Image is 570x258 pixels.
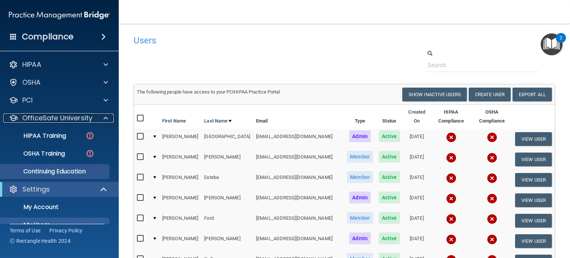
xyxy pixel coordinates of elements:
[5,168,106,175] p: Continuing Education
[201,190,253,210] td: [PERSON_NAME]
[512,88,552,101] a: Export All
[22,96,33,105] p: PCI
[22,185,50,194] p: Settings
[201,129,253,149] td: [GEOGRAPHIC_DATA]
[5,132,66,140] p: HIPAA Training
[22,32,73,42] h4: Compliance
[349,130,371,142] span: Admin
[427,58,538,72] input: Search
[201,149,253,170] td: [PERSON_NAME]
[406,108,428,125] a: Created On
[162,117,186,125] a: First Name
[5,203,106,211] p: My Account
[22,60,41,69] p: HIPAA
[159,149,201,170] td: [PERSON_NAME]
[347,212,373,224] span: Member
[472,105,512,129] th: OSHA Compliance
[347,171,373,183] span: Member
[9,185,108,194] a: Settings
[541,33,563,55] button: Open Resource Center, 2 new notifications
[9,96,108,105] a: PCI
[201,231,253,251] td: [PERSON_NAME]
[159,231,201,251] td: [PERSON_NAME]
[446,234,456,245] img: cross.ca9f0e7f.svg
[253,210,344,231] td: [EMAIL_ADDRESS][DOMAIN_NAME]
[430,105,472,129] th: HIPAA Compliance
[446,173,456,183] img: cross.ca9f0e7f.svg
[515,173,552,187] button: View User
[403,210,431,231] td: [DATE]
[253,190,344,210] td: [EMAIL_ADDRESS][DOMAIN_NAME]
[379,192,400,203] span: Active
[446,193,456,204] img: cross.ca9f0e7f.svg
[22,114,92,123] p: OfficeSafe University
[379,130,400,142] span: Active
[9,60,108,69] a: HIPAA
[403,149,431,170] td: [DATE]
[403,129,431,149] td: [DATE]
[10,237,71,245] span: Ⓒ Rectangle Health 2024
[446,132,456,143] img: cross.ca9f0e7f.svg
[487,173,497,183] img: cross.ca9f0e7f.svg
[10,227,40,234] a: Terms of Use
[22,78,41,87] p: OSHA
[159,129,201,149] td: [PERSON_NAME]
[349,192,371,203] span: Admin
[85,149,95,158] img: danger-circle.6113f641.png
[134,36,375,45] h4: Users
[344,105,376,129] th: Type
[379,212,400,224] span: Active
[201,170,253,190] td: Esteba
[442,206,561,235] iframe: Drift Widget Chat Controller
[201,210,253,231] td: Ford
[159,210,201,231] td: [PERSON_NAME]
[469,88,511,101] button: Create User
[403,170,431,190] td: [DATE]
[515,153,552,166] button: View User
[5,221,106,229] p: My Users
[137,89,280,95] span: The following people have access to your PCIHIPAA Practice Portal
[49,227,83,234] a: Privacy Policy
[376,105,403,129] th: Status
[515,234,552,248] button: View User
[9,114,108,123] a: OfficeSafe University
[487,193,497,204] img: cross.ca9f0e7f.svg
[379,171,400,183] span: Active
[253,149,344,170] td: [EMAIL_ADDRESS][DOMAIN_NAME]
[347,151,373,163] span: Member
[515,193,552,207] button: View User
[379,151,400,163] span: Active
[85,131,95,140] img: danger-circle.6113f641.png
[487,234,497,245] img: cross.ca9f0e7f.svg
[446,153,456,163] img: cross.ca9f0e7f.svg
[159,170,201,190] td: [PERSON_NAME]
[253,231,344,251] td: [EMAIL_ADDRESS][DOMAIN_NAME]
[204,117,232,125] a: Last Name
[487,153,497,163] img: cross.ca9f0e7f.svg
[9,78,108,87] a: OSHA
[560,38,562,48] div: 2
[9,8,110,23] img: PMB logo
[403,190,431,210] td: [DATE]
[349,232,371,244] span: Admin
[253,170,344,190] td: [EMAIL_ADDRESS][DOMAIN_NAME]
[5,150,65,157] p: OSHA Training
[159,190,201,210] td: [PERSON_NAME]
[253,129,344,149] td: [EMAIL_ADDRESS][DOMAIN_NAME]
[403,231,431,251] td: [DATE]
[487,132,497,143] img: cross.ca9f0e7f.svg
[379,232,400,244] span: Active
[253,105,344,129] th: Email
[515,132,552,146] button: View User
[402,88,467,101] button: Show Inactive Users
